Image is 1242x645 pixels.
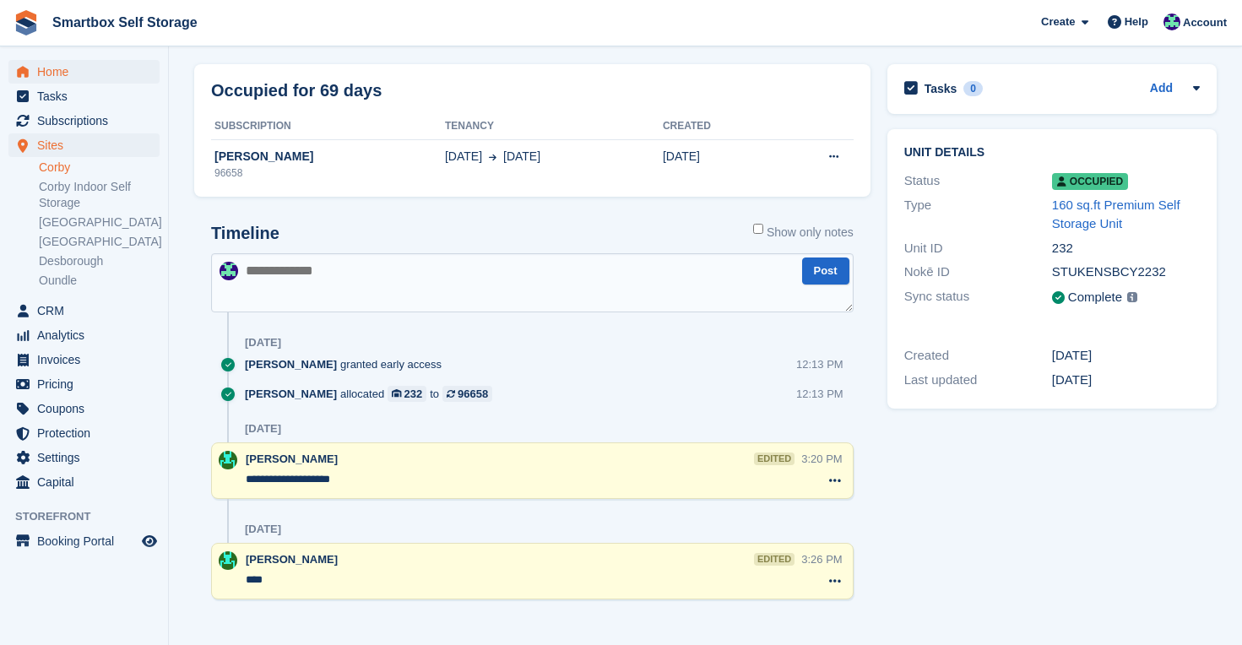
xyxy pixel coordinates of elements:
[139,531,160,551] a: Preview store
[754,553,795,566] div: edited
[46,8,204,36] a: Smartbox Self Storage
[904,287,1052,308] div: Sync status
[1052,346,1200,366] div: [DATE]
[37,348,138,371] span: Invoices
[663,113,773,140] th: Created
[963,81,983,96] div: 0
[37,397,138,420] span: Coupons
[37,372,138,396] span: Pricing
[8,109,160,133] a: menu
[8,529,160,553] a: menu
[37,421,138,445] span: Protection
[8,421,160,445] a: menu
[904,346,1052,366] div: Created
[8,470,160,494] a: menu
[1127,292,1137,302] img: icon-info-grey-7440780725fd019a000dd9b08b2336e03edf1995a4989e88bcd33f0948082b44.svg
[8,397,160,420] a: menu
[388,386,426,402] a: 232
[503,148,540,165] span: [DATE]
[245,422,281,436] div: [DATE]
[245,386,501,402] div: allocated to
[1068,288,1122,307] div: Complete
[8,446,160,469] a: menu
[245,356,450,372] div: granted early access
[39,253,160,269] a: Desborough
[904,371,1052,390] div: Last updated
[39,179,160,211] a: Corby Indoor Self Storage
[904,171,1052,191] div: Status
[37,109,138,133] span: Subscriptions
[445,113,663,140] th: Tenancy
[37,529,138,553] span: Booking Portal
[802,257,849,285] button: Post
[219,451,237,469] img: Elinor Shepherd
[211,113,445,140] th: Subscription
[39,234,160,250] a: [GEOGRAPHIC_DATA]
[753,224,763,234] input: Show only notes
[1052,263,1200,282] div: STUKENSBCY2232
[801,551,842,567] div: 3:26 PM
[219,551,237,570] img: Elinor Shepherd
[220,262,238,280] img: Roger Canham
[801,451,842,467] div: 3:20 PM
[14,10,39,35] img: stora-icon-8386f47178a22dfd0bd8f6a31ec36ba5ce8667c1dd55bd0f319d3a0aa187defe.svg
[1183,14,1227,31] span: Account
[796,386,843,402] div: 12:13 PM
[39,160,160,176] a: Corby
[245,523,281,536] div: [DATE]
[754,453,795,465] div: edited
[37,323,138,347] span: Analytics
[246,453,338,465] span: [PERSON_NAME]
[245,336,281,350] div: [DATE]
[925,81,957,96] h2: Tasks
[904,263,1052,282] div: Nokē ID
[404,386,423,402] div: 232
[8,60,160,84] a: menu
[245,356,337,372] span: [PERSON_NAME]
[904,239,1052,258] div: Unit ID
[37,133,138,157] span: Sites
[1052,371,1200,390] div: [DATE]
[37,446,138,469] span: Settings
[1041,14,1075,30] span: Create
[8,133,160,157] a: menu
[442,386,492,402] a: 96658
[39,214,160,230] a: [GEOGRAPHIC_DATA]
[211,78,382,103] h2: Occupied for 69 days
[39,273,160,289] a: Oundle
[1052,198,1180,231] a: 160 sq.ft Premium Self Storage Unit
[15,508,168,525] span: Storefront
[1052,239,1200,258] div: 232
[211,224,279,243] h2: Timeline
[37,84,138,108] span: Tasks
[1163,14,1180,30] img: Roger Canham
[8,299,160,322] a: menu
[753,224,854,241] label: Show only notes
[458,386,488,402] div: 96658
[211,148,445,165] div: [PERSON_NAME]
[37,299,138,322] span: CRM
[8,348,160,371] a: menu
[445,148,482,165] span: [DATE]
[245,386,337,402] span: [PERSON_NAME]
[8,84,160,108] a: menu
[1150,79,1173,99] a: Add
[1125,14,1148,30] span: Help
[37,470,138,494] span: Capital
[246,553,338,566] span: [PERSON_NAME]
[1052,173,1128,190] span: Occupied
[8,372,160,396] a: menu
[904,146,1200,160] h2: Unit details
[904,196,1052,234] div: Type
[37,60,138,84] span: Home
[211,165,445,181] div: 96658
[8,323,160,347] a: menu
[796,356,843,372] div: 12:13 PM
[663,139,773,190] td: [DATE]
